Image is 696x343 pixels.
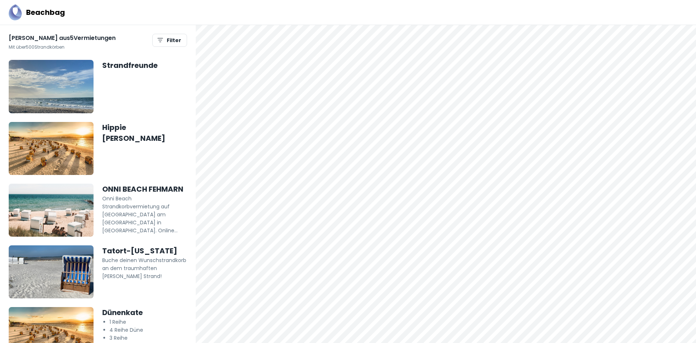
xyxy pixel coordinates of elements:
[102,256,187,280] p: Buche deinen Wunschstrandkorb an dem traumhaften [PERSON_NAME] Strand!
[9,122,187,175] a: Hippie [PERSON_NAME]
[9,122,94,175] img: banner-fallback.jpg
[9,4,22,20] img: Beachbag
[102,184,187,195] h5: ONNI BEACH FEHMARN
[9,184,187,237] a: ONNI BEACH FEHMARNOnni Beach Strandkorbvermietung auf [GEOGRAPHIC_DATA] am [GEOGRAPHIC_DATA] in [...
[9,34,116,42] h6: [PERSON_NAME] aus 5 Vermietungen
[9,60,187,113] a: Strandfreunde
[9,184,94,237] img: Onni-Beach-TSF-BG-2023.jpg
[109,318,187,326] li: 1 Reihe
[9,245,94,298] img: tatort-hawaii-strandk%C3%83%C2%B6rbe-5.jpg
[152,34,187,47] button: Bald verfügbar
[102,122,187,144] h5: Hippie [PERSON_NAME]
[9,245,187,298] a: Tatort-[US_STATE]Buche deinen Wunschstrandkorb an dem traumhaften [PERSON_NAME] Strand!
[109,334,187,342] li: 3 Reihe
[102,245,187,256] h5: Tatort-[US_STATE]
[109,326,187,334] li: 4 Reihe Düne
[102,195,187,234] p: Onni Beach Strandkorbvermietung auf [GEOGRAPHIC_DATA] am [GEOGRAPHIC_DATA] in [GEOGRAPHIC_DATA]. ...
[9,4,65,20] a: BeachbagBeachbag
[26,7,65,18] h5: Beachbag
[9,60,94,113] img: 718CF380-8D14-4D8C-81CD-4CA927949CA2_1_105_c.jpeg
[102,60,187,71] h5: Strandfreunde
[9,44,65,50] span: Mit über 500 Strandkörben
[102,307,187,318] h5: Dünenkate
